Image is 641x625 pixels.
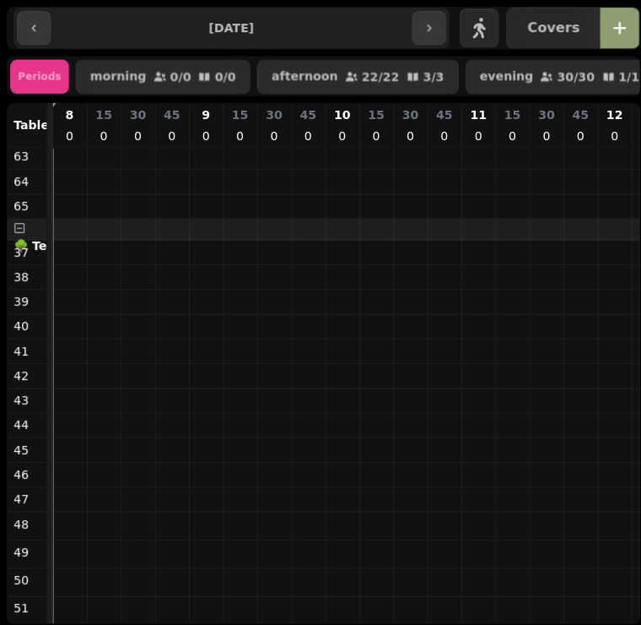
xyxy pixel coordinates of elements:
[96,126,110,143] p: 0
[128,106,144,122] p: 30
[13,340,40,356] p: 41
[602,126,616,143] p: 0
[65,106,73,122] p: 8
[13,291,40,307] p: 39
[13,511,40,528] p: 48
[231,126,245,143] p: 0
[523,21,574,35] p: Covers
[13,567,40,584] p: 50
[89,69,145,83] p: morning
[476,69,529,83] p: evening
[75,59,248,93] button: morning0/00/0
[358,70,396,82] p: 22 / 22
[332,126,346,143] p: 0
[13,237,81,251] span: 🌳 Terrace
[10,59,68,93] div: Periods
[229,106,245,122] p: 15
[162,106,178,122] p: 45
[299,126,312,143] p: 0
[567,106,583,122] p: 45
[535,126,548,143] p: 0
[400,126,413,143] p: 0
[213,70,234,82] p: 0 / 0
[331,106,347,122] p: 10
[364,106,380,122] p: 15
[366,126,380,143] p: 0
[552,70,589,82] p: 30 / 30
[200,106,208,122] p: 9
[13,437,40,454] p: 45
[130,126,143,143] p: 0
[568,126,582,143] p: 0
[255,59,455,93] button: afternoon22/223/3
[269,69,335,83] p: afternoon
[265,126,278,143] p: 0
[13,266,40,283] p: 38
[533,106,549,122] p: 30
[466,106,482,122] p: 11
[197,126,211,143] p: 0
[62,126,76,143] p: 0
[13,196,40,213] p: 65
[13,147,40,164] p: 63
[13,539,40,556] p: 49
[13,242,40,258] p: 37
[13,315,40,332] p: 40
[13,486,40,503] p: 47
[263,106,279,122] p: 30
[94,106,110,122] p: 15
[297,106,313,122] p: 45
[499,106,515,122] p: 15
[13,364,40,381] p: 42
[169,70,190,82] p: 0 / 0
[501,126,514,143] p: 0
[13,413,40,430] p: 44
[502,8,595,48] button: Covers
[613,70,634,82] p: 1 / 1
[164,126,177,143] p: 0
[434,126,447,143] p: 0
[601,106,617,122] p: 12
[398,106,414,122] p: 30
[13,171,40,188] p: 64
[13,389,40,405] p: 43
[13,117,49,131] span: Table
[13,462,40,479] p: 46
[467,126,481,143] p: 0
[13,595,40,611] p: 51
[432,106,448,122] p: 45
[419,70,440,82] p: 3 / 3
